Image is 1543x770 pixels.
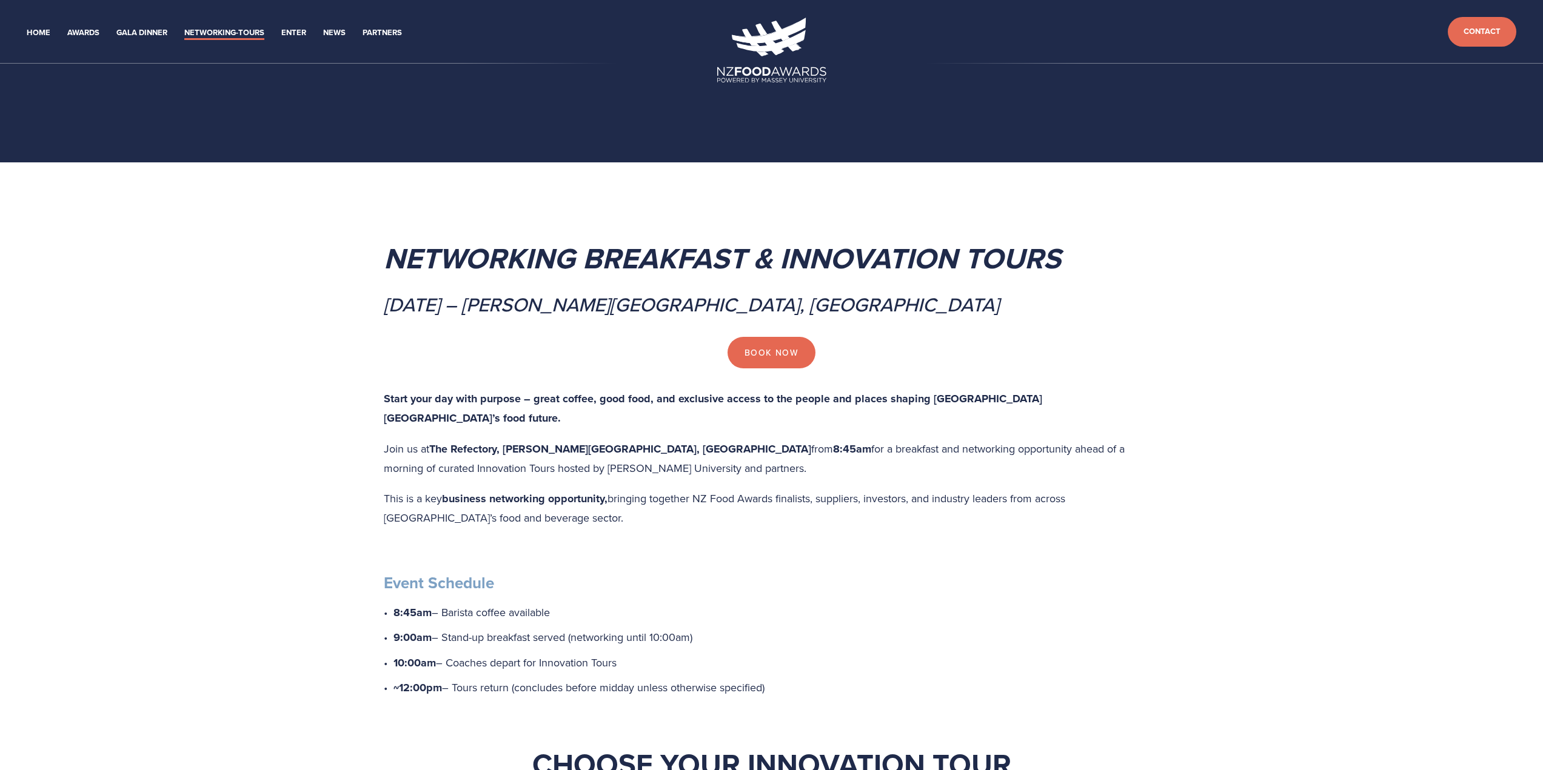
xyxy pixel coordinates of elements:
[384,489,1160,528] p: This is a key bringing together NZ Food Awards finalists, suppliers, investors, and industry lead...
[384,290,999,318] em: [DATE] – [PERSON_NAME][GEOGRAPHIC_DATA], [GEOGRAPHIC_DATA]
[116,26,167,40] a: Gala Dinner
[281,26,306,40] a: Enter
[728,337,815,368] a: Book Now
[323,26,346,40] a: News
[384,237,1061,279] em: Networking Breakfast & Innovation Tours
[384,391,1045,426] strong: Start your day with purpose – great coffee, good food, and exclusive access to the people and pla...
[384,571,494,594] strong: Event Schedule
[67,26,99,40] a: Awards
[393,605,432,620] strong: 8:45am
[393,678,1160,698] p: – Tours return (concludes before midday unless otherwise specified)
[429,441,811,457] strong: The Refectory, [PERSON_NAME][GEOGRAPHIC_DATA], [GEOGRAPHIC_DATA]
[393,603,1160,623] p: – Barista coffee available
[393,628,1160,648] p: – Stand-up breakfast served (networking until 10:00am)
[833,441,871,457] strong: 8:45am
[27,26,50,40] a: Home
[442,491,607,506] strong: business networking opportunity,
[393,655,436,671] strong: 10:00am
[1448,17,1516,47] a: Contact
[393,629,432,645] strong: 9:00am
[384,439,1160,478] p: Join us at from for a breakfast and networking opportunity ahead of a morning of curated Innovati...
[393,680,442,695] strong: ~12:00pm
[393,653,1160,673] p: – Coaches depart for Innovation Tours
[363,26,402,40] a: Partners
[184,26,264,40] a: Networking-Tours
